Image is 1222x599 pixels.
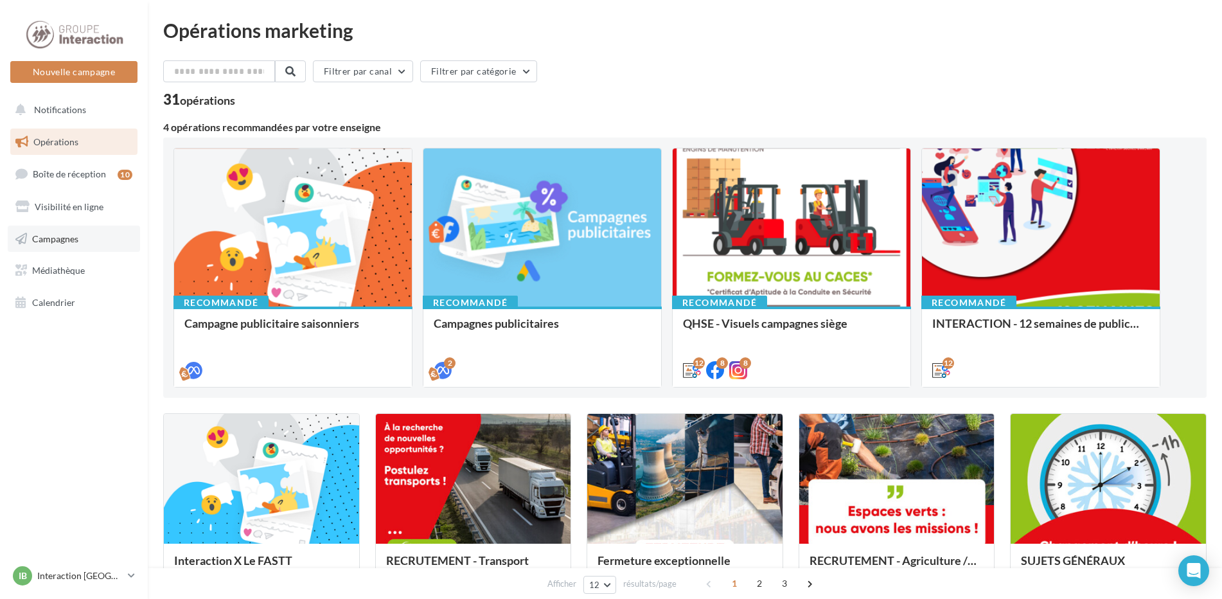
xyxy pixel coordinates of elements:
[683,317,900,343] div: QHSE - Visuels campagnes siège
[444,357,456,369] div: 2
[313,60,413,82] button: Filtrer par canal
[33,168,106,179] span: Boîte de réception
[810,554,984,580] div: RECRUTEMENT - Agriculture / Espaces verts
[8,193,140,220] a: Visibilité en ligne
[1021,554,1196,580] div: SUJETS GÉNÉRAUX
[19,569,27,582] span: IB
[724,573,745,594] span: 1
[583,576,616,594] button: 12
[8,160,140,188] a: Boîte de réception10
[8,257,140,284] a: Médiathèque
[163,93,235,107] div: 31
[589,580,600,590] span: 12
[672,296,767,310] div: Recommandé
[943,357,954,369] div: 12
[420,60,537,82] button: Filtrer par catégorie
[163,21,1207,40] div: Opérations marketing
[184,317,402,343] div: Campagne publicitaire saisonniers
[37,569,123,582] p: Interaction [GEOGRAPHIC_DATA]
[32,297,75,308] span: Calendrier
[33,136,78,147] span: Opérations
[118,170,132,180] div: 10
[8,129,140,156] a: Opérations
[35,201,103,212] span: Visibilité en ligne
[716,357,728,369] div: 8
[8,226,140,253] a: Campagnes
[1178,555,1209,586] div: Open Intercom Messenger
[173,296,269,310] div: Recommandé
[386,554,561,580] div: RECRUTEMENT - Transport
[32,265,85,276] span: Médiathèque
[163,122,1207,132] div: 4 opérations recommandées par votre enseigne
[623,578,677,590] span: résultats/page
[693,357,705,369] div: 12
[932,317,1149,343] div: INTERACTION - 12 semaines de publication
[921,296,1016,310] div: Recommandé
[8,96,135,123] button: Notifications
[547,578,576,590] span: Afficher
[598,554,772,580] div: Fermeture exceptionnelle
[739,357,751,369] div: 8
[774,573,795,594] span: 3
[180,94,235,106] div: opérations
[434,317,651,343] div: Campagnes publicitaires
[174,554,349,580] div: Interaction X Le FASTT
[8,289,140,316] a: Calendrier
[423,296,518,310] div: Recommandé
[34,104,86,115] span: Notifications
[32,233,78,244] span: Campagnes
[10,61,137,83] button: Nouvelle campagne
[10,564,137,588] a: IB Interaction [GEOGRAPHIC_DATA]
[749,573,770,594] span: 2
